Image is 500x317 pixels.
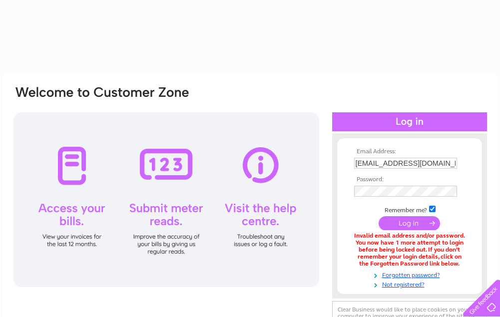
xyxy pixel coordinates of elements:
[352,148,468,155] th: Email Address:
[352,204,468,214] td: Remember me?
[354,279,468,289] a: Not registered?
[379,216,440,230] input: Submit
[354,233,465,267] div: Invalid email address and/or password. You now have 1 more attempt to login before being locked o...
[352,176,468,183] th: Password:
[354,270,468,279] a: Forgotten password?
